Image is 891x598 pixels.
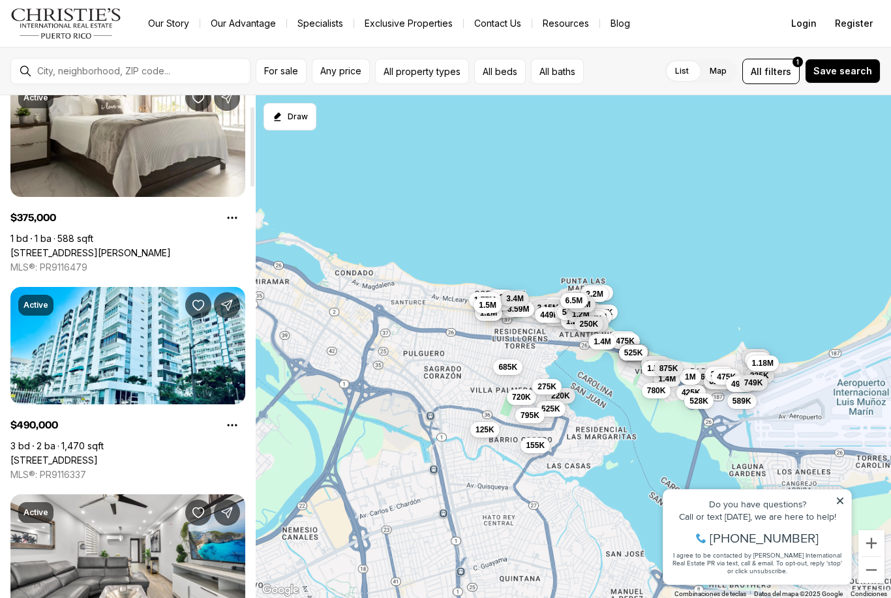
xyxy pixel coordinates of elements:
[200,14,286,33] a: Our Advantage
[594,307,613,318] span: 975K
[531,59,584,84] button: All baths
[827,10,881,37] button: Register
[796,57,799,67] span: 1
[752,358,774,368] span: 1.18M
[488,290,516,305] button: 6.3M
[541,404,560,414] span: 525K
[23,93,48,103] p: Active
[493,359,522,375] button: 685K
[23,507,48,518] p: Active
[858,557,884,583] button: Alejar
[680,369,701,385] button: 1M
[551,391,570,401] span: 220K
[554,304,584,320] button: 645K
[567,306,595,322] button: 1.2M
[813,66,872,76] span: Save search
[537,303,558,313] span: 2.15M
[10,8,122,39] img: logo
[532,300,564,316] button: 2.15M
[264,103,316,130] button: Start drawing
[479,300,496,310] span: 1.5M
[594,336,611,347] span: 1.4M
[616,336,635,346] span: 475K
[745,352,770,368] button: 15M
[572,309,590,320] span: 1.2M
[659,363,678,374] span: 875K
[726,376,755,392] button: 490K
[611,333,640,349] button: 475K
[561,314,593,329] button: 1.24M
[354,14,463,33] a: Exclusive Properties
[684,393,714,409] button: 528K
[14,29,189,38] div: Do you have questions?
[739,375,768,391] button: 749K
[469,292,501,308] button: 1.77M
[580,319,599,329] span: 250K
[851,590,887,597] a: Condiciones (se abre en una nueva pestaña)
[750,355,765,365] span: 15M
[138,14,200,33] a: Our Story
[493,292,511,303] span: 6.3M
[501,291,529,306] button: 3.4M
[535,307,564,323] button: 449K
[536,401,566,417] button: 525K
[515,408,545,423] button: 795K
[608,331,637,347] button: 850K
[624,348,643,358] span: 525K
[475,305,503,321] button: 1.2M
[14,42,189,51] div: Call or text [DATE], we are here to help!
[705,366,734,382] button: 375K
[185,292,211,318] button: Save Property: 6400 ISLA VERDE AV #12 B
[654,371,682,387] button: 1.4M
[256,59,307,84] button: For sale
[835,18,873,29] span: Register
[682,387,701,398] span: 425K
[521,438,550,453] button: 155K
[642,361,670,376] button: 1.5M
[581,286,609,302] button: 2.2M
[791,18,817,29] span: Login
[751,65,762,78] span: All
[731,379,750,389] span: 490K
[546,388,575,404] button: 220K
[10,247,171,259] a: 5803 JOSÉ M. TARTAK AVE #407, CAROLINA PR, 00979
[742,59,800,84] button: Allfilters1
[685,372,696,382] span: 1M
[641,356,671,372] button: 375K
[540,310,559,320] span: 449K
[642,383,671,398] button: 780K
[575,316,604,332] button: 250K
[710,369,729,380] span: 375K
[23,300,48,310] p: Active
[742,349,771,365] button: 460K
[562,307,581,318] span: 540K
[532,14,599,33] a: Resources
[712,369,741,385] button: 475K
[665,59,699,83] label: List
[754,590,843,597] span: Datos del mapa ©2025 Google
[747,355,779,371] button: 1.18M
[532,379,562,395] button: 275K
[560,293,588,308] button: 6.5M
[858,530,884,556] button: Acercar
[219,412,245,438] button: Property options
[16,80,186,105] span: I agree to be contacted by [PERSON_NAME] International Real Estate PR via text, call & email. To ...
[709,376,728,387] span: 625K
[506,293,524,304] span: 3.4M
[647,363,665,374] span: 1.5M
[512,392,531,402] span: 720K
[502,301,534,317] button: 3.59M
[588,334,616,350] button: 1.4M
[581,285,612,301] button: 2.95M
[691,369,720,385] button: 465K
[543,297,575,313] button: 6.75M
[214,85,240,111] button: Share Property
[750,370,769,381] span: 235K
[10,455,98,466] a: 6400 ISLA VERDE AV #12 B, CAROLINA PR, 00979
[727,393,757,409] button: 589K
[185,500,211,526] button: Save Property: 5803 RAQUET CLUB CALLE TARTAK ISLA VERDE/CAROL
[584,309,612,325] button: 1.4M
[647,385,666,396] span: 780K
[474,59,526,84] button: All beds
